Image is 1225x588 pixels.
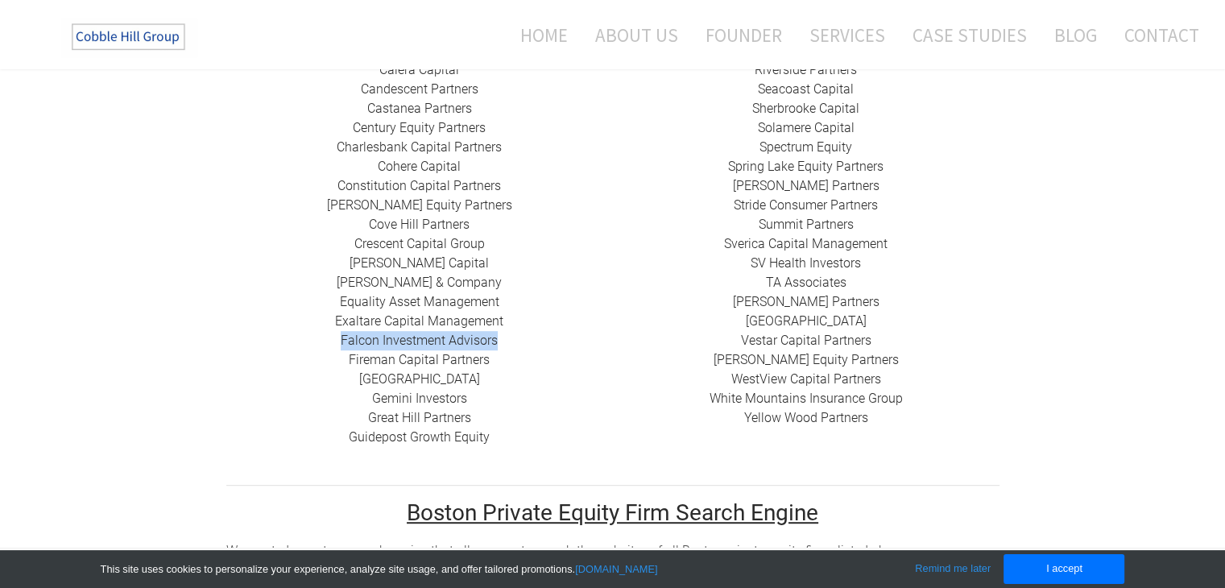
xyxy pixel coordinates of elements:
a: ​Century Equity Partners [353,120,486,135]
a: ​Equality Asset Management [340,294,499,309]
a: [PERSON_NAME] Capital [350,255,489,271]
a: Home [496,14,580,56]
a: Stride Consumer Partners [734,197,878,213]
a: ​[PERSON_NAME] Equity Partners [327,197,512,213]
a: ​Crescent Capital Group [354,236,485,251]
a: Fireman Capital Partners [349,352,490,367]
a: [PERSON_NAME] Partners [733,294,879,309]
a: ​[GEOGRAPHIC_DATA] [746,313,867,329]
a: About Us [583,14,690,56]
a: White Mountains Insurance Group [710,391,903,406]
a: ​WestView Capital Partners [731,371,881,387]
a: Yellow Wood Partners [744,410,868,425]
a: Guidepost Growth Equity [349,429,490,445]
a: [PERSON_NAME] Equity Partners [714,352,899,367]
a: ​Sherbrooke Capital​ [752,101,859,116]
u: Boston Private Equity Firm Search Engine [407,499,818,526]
a: Sverica Capital Management [724,236,888,251]
a: [PERSON_NAME] & Company [337,275,502,290]
a: I accept [1004,554,1124,584]
a: Charlesbank Capital Partners [337,139,502,155]
img: The Cobble Hill Group LLC [61,17,198,57]
a: Case Studies [900,14,1039,56]
a: ​TA Associates [766,275,846,290]
a: Calera Capital [379,62,459,77]
a: ​Castanea Partners [367,101,472,116]
a: Services [797,14,897,56]
a: Gemini Investors [372,391,467,406]
a: [PERSON_NAME] Partners [733,178,879,193]
a: Spring Lake Equity Partners [728,159,884,174]
a: Candescent Partners [361,81,478,97]
a: ​[GEOGRAPHIC_DATA] [359,371,480,387]
a: ​Falcon Investment Advisors [341,333,498,348]
a: ​Vestar Capital Partners [741,333,871,348]
a: Spectrum Equity [759,139,852,155]
div: This site uses cookies to personalize your experience, analyze site usage, and offer tailored pro... [101,563,913,577]
a: Seacoast Capital [758,81,854,97]
a: Remind me later [915,562,991,574]
a: SV Health Investors [751,255,861,271]
a: [DOMAIN_NAME] [575,563,657,575]
a: Blog [1042,14,1109,56]
a: Cove Hill Partners [369,217,470,232]
a: Solamere Capital [758,120,855,135]
a: Founder [693,14,794,56]
div: ​We created a custom search engine that allows you to search the websites of all Boston private e... [226,541,999,561]
a: Cohere Capital [378,159,461,174]
a: Summit Partners [759,217,854,232]
a: Constitution Capital Partners [337,178,501,193]
a: Great Hill Partners​ [368,410,471,425]
a: Contact [1112,14,1199,56]
a: Riverside Partners [755,62,857,77]
a: ​Exaltare Capital Management [335,313,503,329]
